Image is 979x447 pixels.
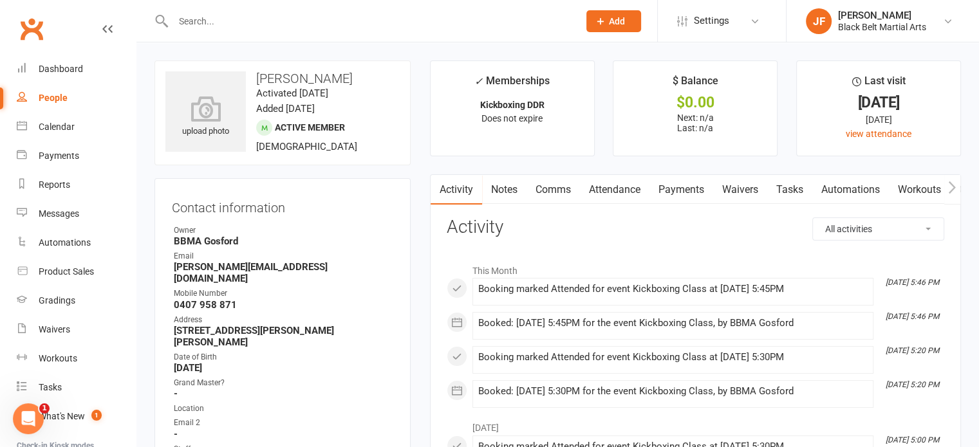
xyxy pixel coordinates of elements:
div: [DATE] [808,96,949,109]
div: Messages [39,208,79,219]
h3: Contact information [172,196,393,215]
div: Product Sales [39,266,94,277]
div: upload photo [165,96,246,138]
a: Clubworx [15,13,48,45]
span: Does not expire [481,113,543,123]
li: [DATE] [447,414,944,435]
div: Memberships [474,73,550,96]
div: Tasks [39,382,62,392]
a: Dashboard [17,55,136,84]
strong: [DATE] [174,362,393,374]
button: Add [586,10,641,32]
div: Mobile Number [174,287,393,300]
span: 1 [91,410,102,421]
div: Booked: [DATE] 5:45PM for the event Kickboxing Class, by BBMA Gosford [478,318,868,329]
a: Reports [17,170,136,199]
a: Waivers [17,315,136,344]
div: Date of Birth [174,351,393,363]
div: Calendar [39,122,75,132]
div: Waivers [39,324,70,334]
div: Reports [39,179,70,190]
a: Calendar [17,113,136,141]
a: Automations [17,228,136,257]
a: Payments [17,141,136,170]
a: Attendance [580,175,649,205]
span: Add [609,16,625,26]
time: Activated [DATE] [256,87,328,99]
strong: - [174,388,393,399]
div: $0.00 [625,96,765,109]
div: Booking marked Attended for event Kickboxing Class at [DATE] 5:45PM [478,284,868,295]
li: This Month [447,257,944,278]
div: JF [806,8,832,34]
h3: Activity [447,217,944,237]
a: Notes [482,175,527,205]
a: Workouts [17,344,136,373]
i: [DATE] 5:46 PM [886,278,939,287]
a: Payments [649,175,713,205]
div: Email 2 [174,417,393,429]
div: Location [174,403,393,415]
div: Workouts [39,353,77,363]
strong: BBMA Gosford [174,235,393,247]
div: Automations [39,237,91,248]
input: Search... [169,12,570,30]
div: People [39,93,68,103]
div: $ Balance [673,73,718,96]
div: Black Belt Martial Arts [838,21,926,33]
div: [DATE] [808,113,949,127]
span: 1 [39,403,50,414]
a: Tasks [17,373,136,402]
a: Messages [17,199,136,228]
strong: - [174,428,393,440]
p: Next: n/a Last: n/a [625,113,765,133]
span: Settings [694,6,729,35]
div: Dashboard [39,64,83,74]
strong: 0407 958 871 [174,299,393,311]
i: ✓ [474,75,483,87]
a: Waivers [713,175,767,205]
div: Owner [174,224,393,237]
a: What's New1 [17,402,136,431]
strong: [PERSON_NAME][EMAIL_ADDRESS][DOMAIN_NAME] [174,261,393,284]
a: Gradings [17,286,136,315]
div: Booking marked Attended for event Kickboxing Class at [DATE] 5:30PM [478,352,868,363]
a: view attendance [846,129,911,139]
a: Product Sales [17,257,136,286]
i: [DATE] 5:00 PM [886,435,939,444]
div: [PERSON_NAME] [838,10,926,21]
a: People [17,84,136,113]
a: Comms [527,175,580,205]
i: [DATE] 5:46 PM [886,312,939,321]
time: Added [DATE] [256,103,315,114]
span: Active member [275,122,345,132]
strong: Kickboxing DDR [480,100,545,110]
div: Grand Master? [174,377,393,389]
div: Payments [39,151,79,161]
h3: [PERSON_NAME] [165,71,400,86]
a: Tasks [767,175,812,205]
iframe: Intercom live chat [13,403,44,434]
a: Workouts [889,175,950,205]
i: [DATE] 5:20 PM [886,380,939,389]
div: Last visit [852,73,906,96]
a: Activity [431,175,482,205]
a: Automations [812,175,889,205]
div: Gradings [39,295,75,306]
div: Address [174,314,393,326]
div: Email [174,250,393,262]
div: What's New [39,411,85,421]
strong: [STREET_ADDRESS][PERSON_NAME][PERSON_NAME] [174,325,393,348]
i: [DATE] 5:20 PM [886,346,939,355]
span: [DEMOGRAPHIC_DATA] [256,141,357,152]
div: Booked: [DATE] 5:30PM for the event Kickboxing Class, by BBMA Gosford [478,386,868,397]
